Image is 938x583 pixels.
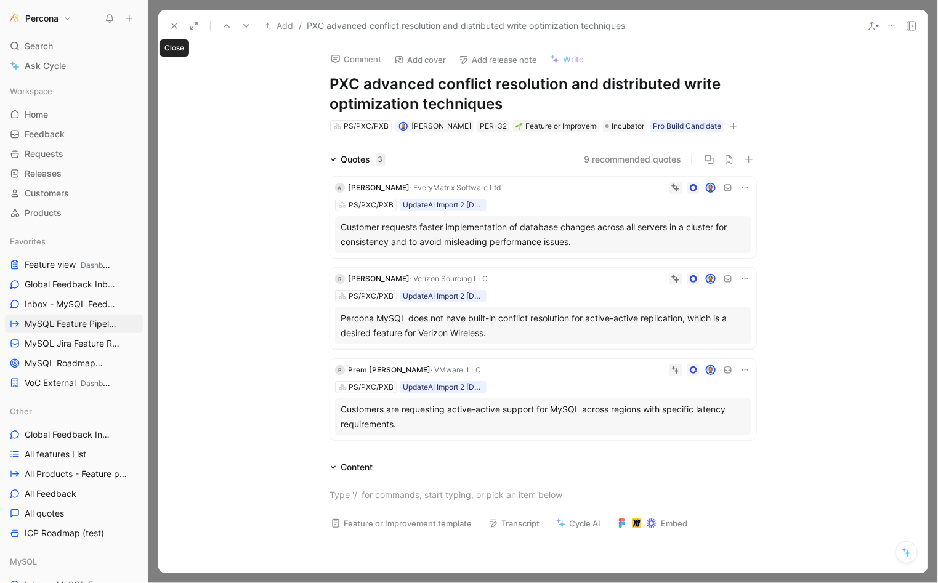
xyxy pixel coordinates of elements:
[25,167,62,180] span: Releases
[335,183,345,193] div: A
[515,120,597,132] div: Feature or Improvement
[403,381,484,393] div: UpdateAI Import 2 [DATE] 18:54
[5,484,143,503] a: All Feedback
[513,120,599,132] div: 🌱Feature or Improvement
[25,527,104,539] span: ICP Roadmap (test)
[349,365,431,374] span: Prem [PERSON_NAME]
[5,465,143,483] a: All Products - Feature pipeline
[5,105,143,124] a: Home
[410,274,488,283] span: · Verizon Sourcing LLC
[25,58,66,73] span: Ask Cycle
[483,515,546,532] button: Transcript
[25,448,86,460] span: All features List
[5,275,143,294] a: Global Feedback Inbox
[25,507,64,520] span: All quotes
[344,120,389,132] div: PS/PXC/PXB
[262,18,296,33] button: Add
[453,51,543,68] button: Add release note
[431,365,482,374] span: · VMware, LLC
[5,354,143,372] a: MySQL RoadmapMySQL
[341,460,373,475] div: Content
[325,50,387,68] button: Comment
[25,428,112,441] span: Global Feedback Inbox
[5,164,143,183] a: Releases
[81,379,122,388] span: Dashboards
[25,278,116,291] span: Global Feedback Inbox
[25,207,62,219] span: Products
[25,39,53,54] span: Search
[706,275,714,283] img: avatar
[410,183,501,192] span: · EveryMatrix Software Ltd
[325,515,478,532] button: Feature or Improvement template
[603,120,647,132] div: Incubator
[25,298,119,311] span: Inbox - MySQL Feedback
[299,18,302,33] span: /
[25,488,76,500] span: All Feedback
[349,183,410,192] span: [PERSON_NAME]
[25,187,69,199] span: Customers
[341,311,745,340] div: Percona MySQL does not have built-in conflict resolution for active-active replication, which is ...
[5,334,143,353] a: MySQL Jira Feature Requests
[389,51,452,68] button: Add cover
[5,552,143,571] div: MySQL
[325,460,378,475] div: Content
[25,377,113,390] span: VoC External
[25,108,48,121] span: Home
[341,402,745,432] div: Customers are requesting active-active support for MySQL across regions with specific latency req...
[325,152,390,167] div: Quotes3
[307,18,625,33] span: PXC advanced conflict resolution and distributed write optimization techniques
[5,204,143,222] a: Products
[5,425,143,444] a: Global Feedback Inbox
[25,148,63,160] span: Requests
[25,128,65,140] span: Feedback
[10,405,32,417] span: Other
[5,184,143,203] a: Customers
[25,337,121,350] span: MySQL Jira Feature Requests
[564,54,584,65] span: Write
[25,318,118,331] span: MySQL Feature Pipeline
[5,57,143,75] a: Ask Cycle
[5,445,143,464] a: All features List
[330,74,756,114] h1: PXC advanced conflict resolution and distributed write optimization techniques
[5,145,143,163] a: Requests
[25,468,127,480] span: All Products - Feature pipeline
[5,82,143,100] div: Workspace
[81,260,122,270] span: Dashboards
[5,315,143,333] a: MySQL Feature Pipeline
[10,85,52,97] span: Workspace
[160,39,189,57] div: Close
[5,255,143,274] a: Feature viewDashboards
[584,152,682,167] button: 9 recommended quotes
[335,365,345,375] div: P
[341,152,386,167] div: Quotes
[5,374,143,392] a: VoC ExternalDashboards
[5,504,143,523] a: All quotes
[5,232,143,251] div: Favorites
[515,123,523,130] img: 🌱
[551,515,607,532] button: Cycle AI
[25,357,114,370] span: MySQL Roadmap
[10,235,46,247] span: Favorites
[5,402,143,420] div: Other
[403,199,484,211] div: UpdateAI Import 2 [DATE] 18:54
[653,120,721,132] div: Pro Build Candidate
[349,199,394,211] div: PS/PXC/PXB
[335,274,345,284] div: R
[376,153,386,166] div: 3
[706,366,714,374] img: avatar
[706,184,714,192] img: avatar
[8,12,20,25] img: Percona
[349,274,410,283] span: [PERSON_NAME]
[100,359,126,368] span: MySQL
[5,295,143,313] a: Inbox - MySQL Feedback
[5,37,143,55] div: Search
[612,515,693,532] button: Embed
[400,123,407,130] img: avatar
[544,50,590,68] button: Write
[5,402,143,542] div: OtherGlobal Feedback InboxAll features ListAll Products - Feature pipelineAll FeedbackAll quotesI...
[411,121,471,131] span: [PERSON_NAME]
[25,259,113,271] span: Feature view
[10,555,37,568] span: MySQL
[480,120,507,132] div: PER-32
[349,290,394,302] div: PS/PXC/PXB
